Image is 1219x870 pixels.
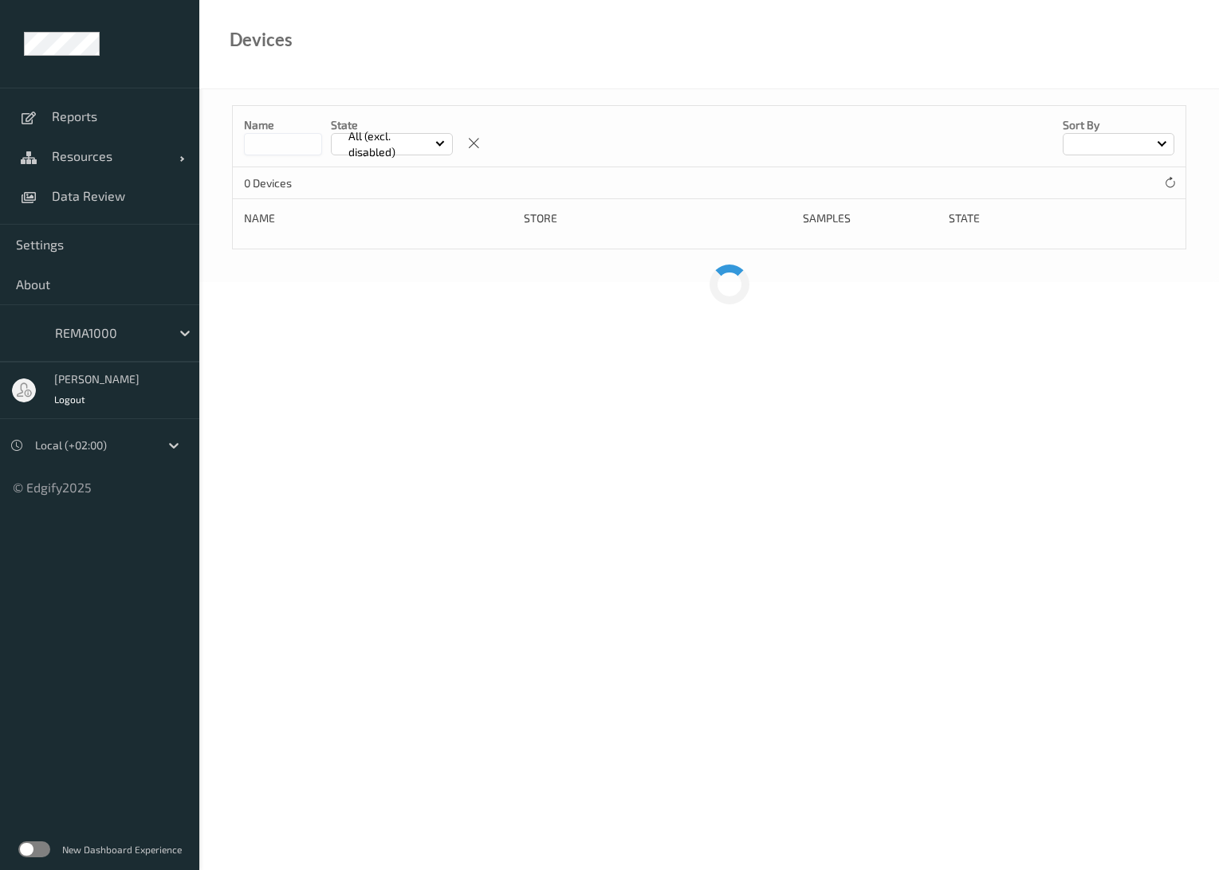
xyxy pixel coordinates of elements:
[230,32,293,48] div: Devices
[244,117,322,133] p: Name
[343,128,435,160] p: All (excl. disabled)
[524,210,792,226] div: Store
[949,210,1083,226] div: State
[244,175,364,191] p: 0 Devices
[331,117,453,133] p: State
[1063,117,1174,133] p: Sort by
[803,210,937,226] div: Samples
[244,210,513,226] div: Name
